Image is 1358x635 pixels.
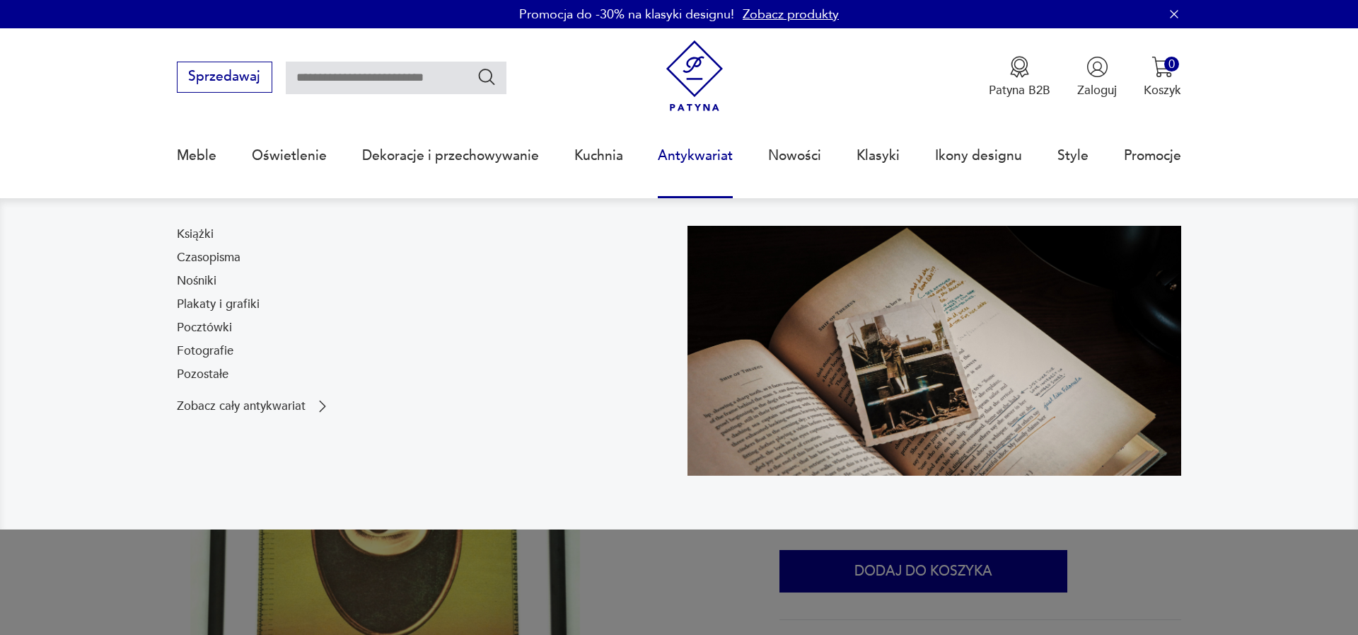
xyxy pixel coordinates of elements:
[935,123,1022,188] a: Ikony designu
[177,401,306,412] p: Zobacz cały antykwariat
[252,123,327,188] a: Oświetlenie
[362,123,539,188] a: Dekoracje i przechowywanie
[1009,56,1031,78] img: Ikona medalu
[857,123,900,188] a: Klasyki
[177,273,216,290] a: Nośniki
[1144,56,1181,98] button: 0Koszyk
[1077,56,1117,98] button: Zaloguj
[1077,82,1117,98] p: Zaloguj
[177,343,233,360] a: Fotografie
[1151,56,1173,78] img: Ikona koszyka
[177,226,214,243] a: Książki
[658,123,733,188] a: Antykwariat
[1086,56,1108,78] img: Ikonka użytkownika
[177,123,216,188] a: Meble
[989,56,1050,98] button: Patyna B2B
[1144,82,1181,98] p: Koszyk
[177,72,272,84] a: Sprzedawaj
[768,123,821,188] a: Nowości
[659,40,731,112] img: Patyna - sklep z meblami i dekoracjami vintage
[177,366,228,383] a: Pozostałe
[477,67,497,87] button: Szukaj
[743,6,839,23] a: Zobacz produkty
[519,6,734,23] p: Promocja do -30% na klasyki designu!
[1124,123,1181,188] a: Promocje
[177,249,240,266] a: Czasopisma
[989,82,1050,98] p: Patyna B2B
[177,296,260,313] a: Plakaty i grafiki
[177,319,232,336] a: Pocztówki
[1057,123,1089,188] a: Style
[687,226,1181,476] img: c8a9187830f37f141118a59c8d49ce82.jpg
[989,56,1050,98] a: Ikona medaluPatyna B2B
[177,62,272,93] button: Sprzedawaj
[1164,57,1179,71] div: 0
[574,123,623,188] a: Kuchnia
[177,398,331,415] a: Zobacz cały antykwariat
